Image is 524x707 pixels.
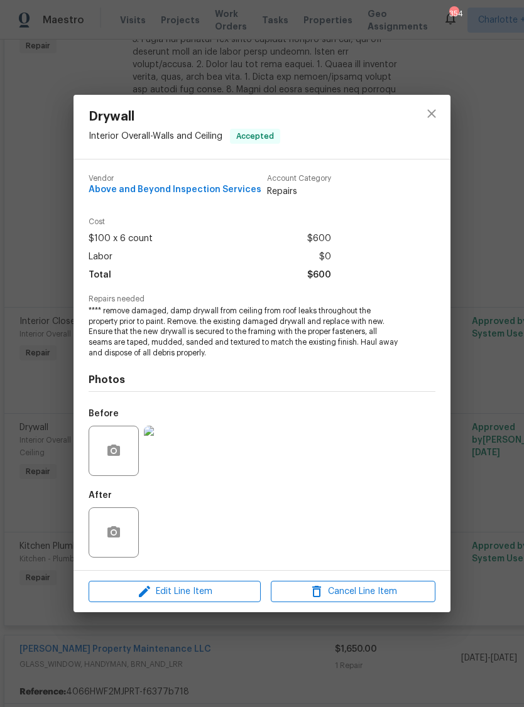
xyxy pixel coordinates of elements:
button: Edit Line Item [89,581,261,603]
span: Cancel Line Item [275,584,432,600]
span: $100 x 6 count [89,230,153,248]
span: **** remove damaged, damp drywall from ceiling from roof leaks throughout the property prior to p... [89,306,401,359]
span: Cost [89,218,331,226]
span: Interior Overall - Walls and Ceiling [89,131,222,140]
span: Vendor [89,175,261,183]
div: 354 [449,8,458,20]
span: Drywall [89,110,280,124]
span: Edit Line Item [92,584,257,600]
span: Accepted [231,130,279,143]
span: Total [89,266,111,284]
span: $600 [307,230,331,248]
button: close [417,99,447,129]
span: Account Category [267,175,331,183]
span: Repairs [267,185,331,198]
button: Cancel Line Item [271,581,435,603]
h5: Before [89,409,119,418]
span: $0 [319,248,331,266]
h4: Photos [89,374,435,386]
h5: After [89,491,112,500]
span: Above and Beyond Inspection Services [89,185,261,195]
span: Repairs needed [89,295,435,303]
span: Labor [89,248,112,266]
span: $600 [307,266,331,284]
